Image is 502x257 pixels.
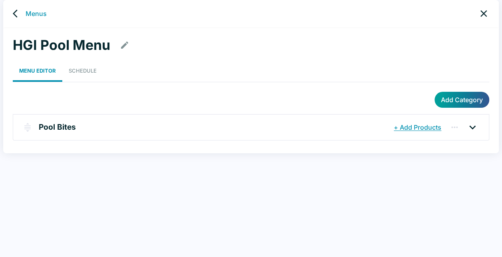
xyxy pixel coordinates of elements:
[13,60,62,82] a: Menu Editor
[435,92,489,108] button: Add Category
[10,6,26,22] a: back
[392,120,443,134] button: + Add Products
[13,115,489,140] div: Pool Bites+ Add Products
[475,5,492,22] a: close
[13,37,110,53] h1: HGI Pool Menu
[62,60,103,82] a: Schedule
[39,121,76,133] p: Pool Bites
[26,9,47,18] a: Menus
[23,123,32,132] img: drag-handle.svg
